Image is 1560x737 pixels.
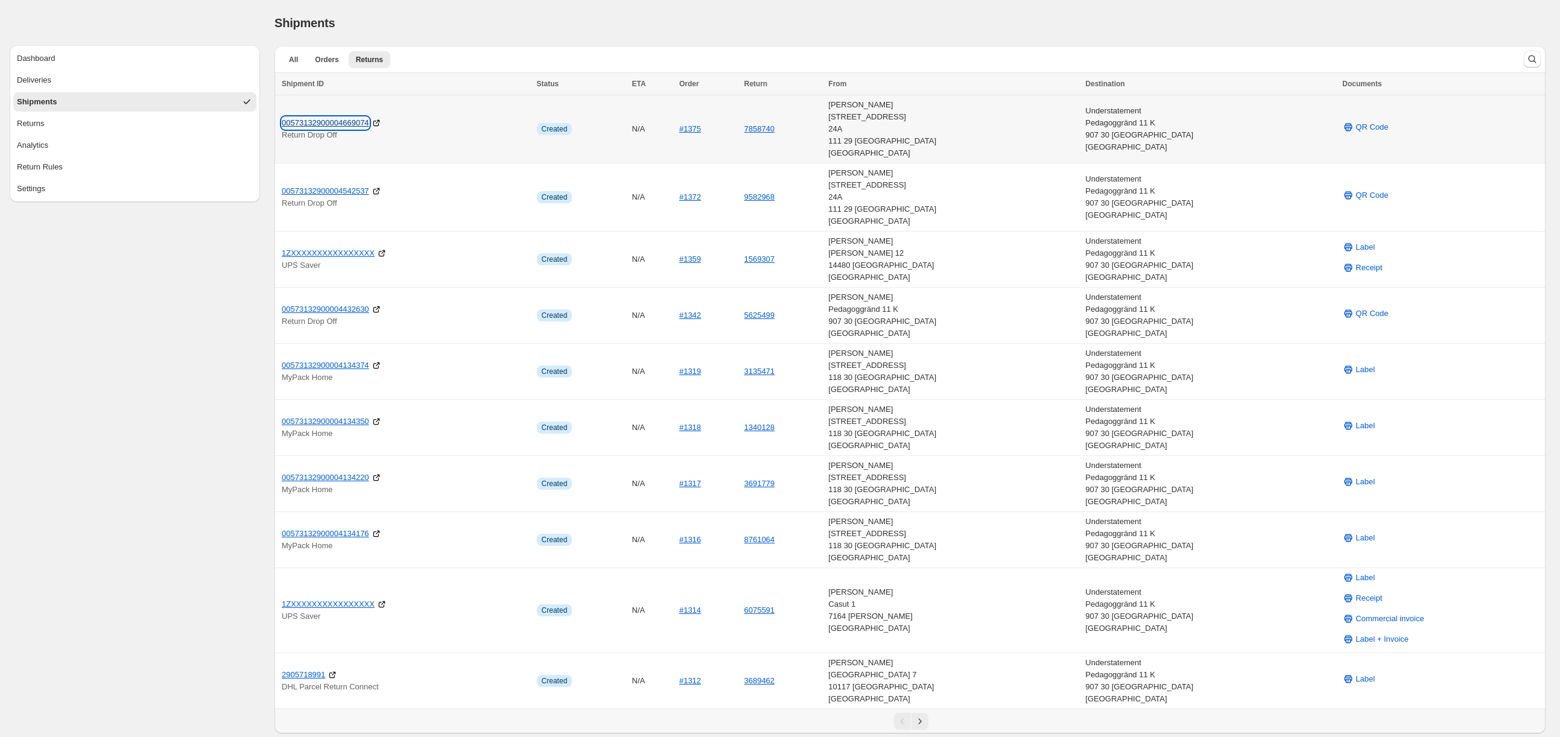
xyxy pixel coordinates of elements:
[282,669,325,681] a: 2905718991
[282,598,375,610] a: 1ZXXXXXXXXXXXXXXXX
[13,136,256,155] button: Analytics
[542,192,568,202] span: Created
[679,676,701,685] a: #1312
[282,428,530,440] p: MyPack Home
[282,315,530,327] p: Return Drop Off
[542,311,568,320] span: Created
[282,416,369,428] a: 00573132900004134350
[17,183,45,195] div: Settings
[282,540,530,552] p: MyPack Home
[1335,630,1416,649] button: Label + Invoice
[1335,238,1382,257] button: Label
[282,303,369,315] a: 00573132900004432630
[17,74,51,86] div: Deliveries
[629,288,676,344] td: N/A
[1355,308,1388,320] span: QR Code
[1085,586,1335,634] div: Understatement Pedagoggränd 11 K 907 30 [GEOGRAPHIC_DATA] [GEOGRAPHIC_DATA]
[282,681,530,693] p: DHL Parcel Return Connect
[744,423,775,432] button: 1340128
[1085,173,1335,221] div: Understatement Pedagoggränd 11 K 907 30 [GEOGRAPHIC_DATA] [GEOGRAPHIC_DATA]
[679,311,701,320] a: #1342
[1355,241,1375,253] span: Label
[13,92,256,112] button: Shipments
[282,359,369,372] a: 00573132900004134374
[274,16,335,30] span: Shipments
[1335,609,1431,628] button: Commercial invoice
[542,676,568,686] span: Created
[679,479,701,488] a: #1317
[1355,262,1382,274] span: Receipt
[744,606,775,615] button: 6075591
[17,52,55,65] div: Dashboard
[1355,420,1375,432] span: Label
[744,192,775,201] button: 9582968
[828,235,1078,283] div: [PERSON_NAME] [PERSON_NAME] 12 14480 [GEOGRAPHIC_DATA] [GEOGRAPHIC_DATA]
[679,606,701,615] a: #1314
[744,535,775,544] button: 8761064
[282,484,530,496] p: MyPack Home
[13,179,256,198] button: Settings
[1342,80,1381,88] span: Documents
[1335,258,1389,277] button: Receipt
[13,157,256,177] button: Return Rules
[629,232,676,288] td: N/A
[679,535,701,544] a: #1316
[1335,528,1382,548] button: Label
[1085,80,1124,88] span: Destination
[282,372,530,384] p: MyPack Home
[912,713,928,730] button: Next
[1355,476,1375,488] span: Label
[1355,613,1424,625] span: Commercial invoice
[828,403,1078,452] div: [PERSON_NAME] [STREET_ADDRESS] 118 30 [GEOGRAPHIC_DATA] [GEOGRAPHIC_DATA]
[679,192,701,201] a: #1372
[542,479,568,489] span: Created
[744,311,775,320] button: 5625499
[1355,633,1409,645] span: Label + Invoice
[282,528,369,540] a: 00573132900004134176
[1335,472,1382,492] button: Label
[17,139,48,151] div: Analytics
[744,479,775,488] button: 3691779
[1085,105,1335,153] div: Understatement Pedagoggränd 11 K 907 30 [GEOGRAPHIC_DATA] [GEOGRAPHIC_DATA]
[282,259,530,271] p: UPS Saver
[1335,360,1382,379] button: Label
[828,99,1078,159] div: [PERSON_NAME] [STREET_ADDRESS] 24A 111 29 [GEOGRAPHIC_DATA] [GEOGRAPHIC_DATA]
[744,676,775,685] button: 3689462
[679,367,701,376] a: #1319
[828,516,1078,564] div: [PERSON_NAME] [STREET_ADDRESS] 118 30 [GEOGRAPHIC_DATA] [GEOGRAPHIC_DATA]
[629,95,676,163] td: N/A
[356,55,383,65] span: Returns
[629,456,676,512] td: N/A
[629,163,676,232] td: N/A
[679,124,701,133] a: #1375
[282,129,530,141] p: Return Drop Off
[828,167,1078,227] div: [PERSON_NAME] [STREET_ADDRESS] 24A 111 29 [GEOGRAPHIC_DATA] [GEOGRAPHIC_DATA]
[828,460,1078,508] div: [PERSON_NAME] [STREET_ADDRESS] 118 30 [GEOGRAPHIC_DATA] [GEOGRAPHIC_DATA]
[1335,416,1382,435] button: Label
[629,512,676,568] td: N/A
[282,80,324,88] span: Shipment ID
[1085,516,1335,564] div: Understatement Pedagoggränd 11 K 907 30 [GEOGRAPHIC_DATA] [GEOGRAPHIC_DATA]
[1355,121,1388,133] span: QR Code
[744,367,775,376] button: 3135471
[17,96,57,108] div: Shipments
[1335,568,1382,587] button: Label
[542,606,568,615] span: Created
[828,347,1078,396] div: [PERSON_NAME] [STREET_ADDRESS] 118 30 [GEOGRAPHIC_DATA] [GEOGRAPHIC_DATA]
[13,49,256,68] button: Dashboard
[315,55,338,65] span: Orders
[537,80,559,88] span: Status
[274,709,1546,733] nav: Pagination
[744,80,767,88] span: Return
[632,80,646,88] span: ETA
[1085,460,1335,508] div: Understatement Pedagoggränd 11 K 907 30 [GEOGRAPHIC_DATA] [GEOGRAPHIC_DATA]
[744,124,775,133] button: 7858740
[542,255,568,264] span: Created
[629,344,676,400] td: N/A
[1355,189,1388,201] span: QR Code
[1355,364,1375,376] span: Label
[1335,669,1382,689] button: Label
[1085,291,1335,340] div: Understatement Pedagoggränd 11 K 907 30 [GEOGRAPHIC_DATA] [GEOGRAPHIC_DATA]
[542,535,568,545] span: Created
[1355,532,1375,544] span: Label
